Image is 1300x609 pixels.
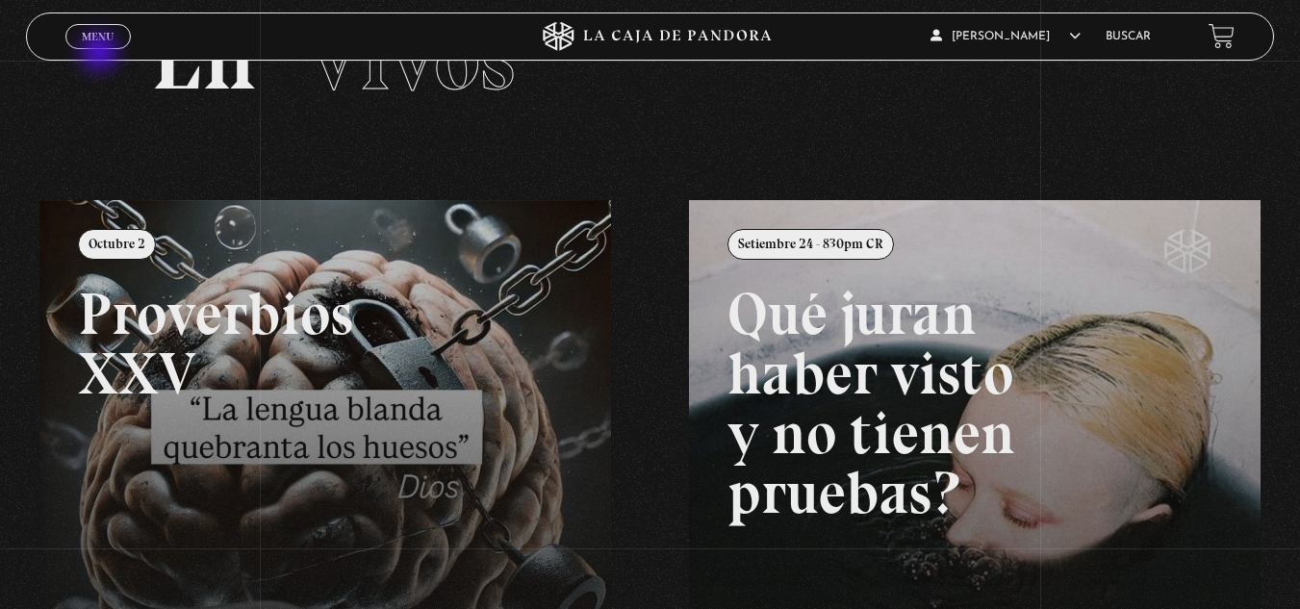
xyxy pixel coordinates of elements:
span: Menu [82,31,114,42]
span: Cerrar [75,46,120,60]
span: [PERSON_NAME] [930,31,1081,42]
span: Vivos [305,3,515,113]
a: Buscar [1106,31,1151,42]
a: View your shopping cart [1209,23,1235,49]
h2: En [151,13,1150,104]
